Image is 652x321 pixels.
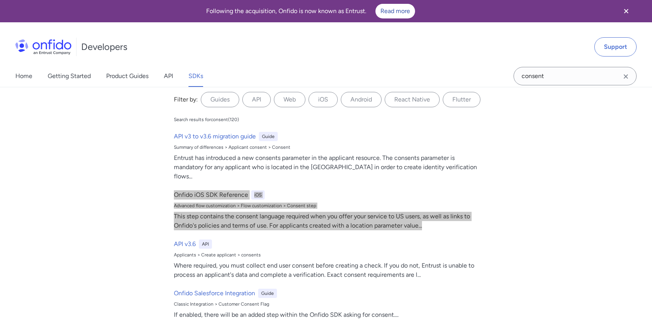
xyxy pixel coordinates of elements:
label: React Native [385,92,440,107]
label: Flutter [443,92,480,107]
h6: API v3 to v3.6 migration guide [174,132,256,141]
label: Android [341,92,382,107]
label: API [242,92,271,107]
div: Applicants > Create applicant > consents [174,252,485,258]
img: Onfido Logo [15,39,72,55]
div: Guide [258,289,277,298]
div: Entrust has introduced a new consents parameter in the applicant resource. The consents parameter... [174,153,485,181]
div: iOS [251,190,265,200]
div: Classic Integration > Customer Consent Flag [174,301,485,307]
a: API v3.6APIApplicants > Create applicant > consentsWhere required, you must collect end user cons... [171,236,488,283]
div: API [199,240,212,249]
label: Guides [201,92,239,107]
h6: Onfido Salesforce Integration [174,289,255,298]
a: SDKs [188,65,203,87]
div: Search results for consent ( 120 ) [174,116,239,123]
div: Summary of differences > Applicant consent > Consent [174,144,485,150]
div: Filter by: [174,95,198,104]
a: Onfido iOS SDK ReferenceiOSAdvanced flow customization > Flow customization > Consent stepThis st... [171,187,488,233]
a: Home [15,65,32,87]
a: Product Guides [106,65,148,87]
input: Onfido search input field [514,67,637,85]
div: Where required, you must collect end user consent before creating a check. If you do not, Entrust... [174,261,485,279]
div: Advanced flow customization > Flow customization > Consent step [174,203,485,209]
a: API [164,65,173,87]
a: Support [594,37,637,57]
div: Following the acquisition, Onfido is now known as Entrust. [9,4,612,18]
div: This step contains the consent language required when you offer your service to US users, as well... [174,212,485,230]
h6: Onfido iOS SDK Reference [174,190,248,200]
label: Web [274,92,305,107]
a: Getting Started [48,65,91,87]
button: Close banner [612,2,640,21]
a: Read more [375,4,415,18]
div: If enabled, there will be an added step within the Onfido SDK asking for consent. ... [174,310,485,319]
h6: API v3.6 [174,240,196,249]
svg: Clear search field button [621,72,630,81]
div: Guide [259,132,278,141]
a: API v3 to v3.6 migration guideGuideSummary of differences > Applicant consent > ConsentEntrust ha... [171,129,488,184]
label: iOS [308,92,338,107]
svg: Close banner [622,7,631,16]
h1: Developers [81,41,127,53]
